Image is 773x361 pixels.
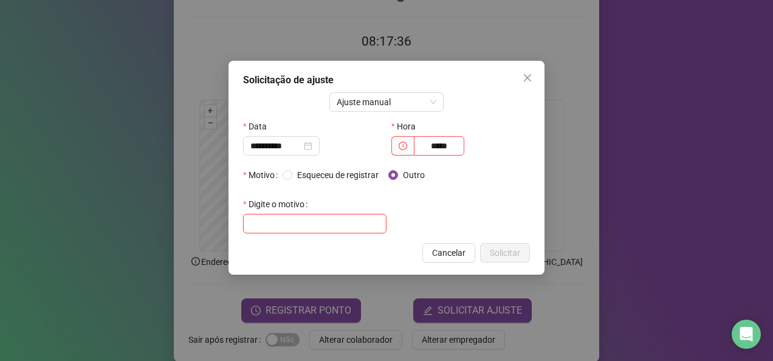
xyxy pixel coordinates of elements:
span: Ajuste manual [337,93,437,111]
label: Hora [391,117,424,136]
div: Solicitação de ajuste [243,73,530,88]
span: close [523,73,532,83]
label: Data [243,117,275,136]
button: Close [518,68,537,88]
span: clock-circle [399,142,407,150]
span: Outro [398,168,430,182]
label: Motivo [243,165,283,185]
span: Cancelar [432,246,466,260]
button: Cancelar [422,243,475,263]
span: Esqueceu de registrar [292,168,383,182]
button: Solicitar [480,243,530,263]
div: Open Intercom Messenger [732,320,761,349]
label: Digite o motivo [243,194,312,214]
